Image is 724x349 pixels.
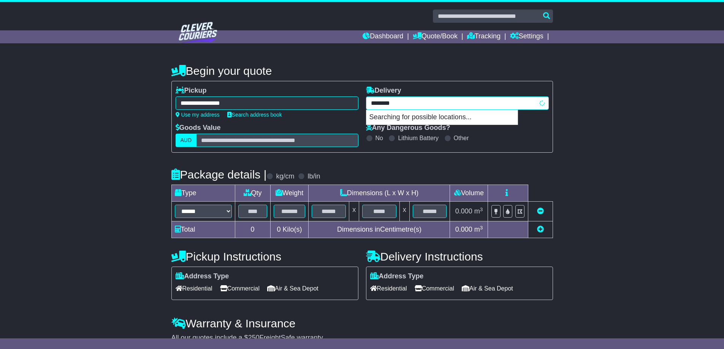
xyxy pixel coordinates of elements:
[276,172,294,181] label: kg/cm
[415,283,454,294] span: Commercial
[363,30,403,43] a: Dashboard
[462,283,513,294] span: Air & Sea Depot
[171,334,553,342] div: All our quotes include a $ FreightSafe warranty.
[510,30,543,43] a: Settings
[277,226,280,233] span: 0
[370,283,407,294] span: Residential
[349,202,359,221] td: x
[467,30,501,43] a: Tracking
[474,226,483,233] span: m
[270,221,309,238] td: Kilo(s)
[176,272,229,281] label: Address Type
[220,283,260,294] span: Commercial
[227,112,282,118] a: Search address book
[370,272,424,281] label: Address Type
[176,87,207,95] label: Pickup
[375,134,383,142] label: No
[270,185,309,202] td: Weight
[235,185,270,202] td: Qty
[176,124,221,132] label: Goods Value
[307,172,320,181] label: lb/in
[399,202,409,221] td: x
[366,96,549,110] typeahead: Please provide city
[398,134,439,142] label: Lithium Battery
[366,124,450,132] label: Any Dangerous Goods?
[480,225,483,231] sup: 3
[455,226,472,233] span: 0.000
[171,250,358,263] h4: Pickup Instructions
[309,185,450,202] td: Dimensions (L x W x H)
[455,207,472,215] span: 0.000
[537,226,544,233] a: Add new item
[248,334,260,341] span: 250
[171,317,553,330] h4: Warranty & Insurance
[176,112,220,118] a: Use my address
[474,207,483,215] span: m
[171,168,267,181] h4: Package details |
[454,134,469,142] label: Other
[366,110,518,125] p: Searching for possible locations...
[176,283,212,294] span: Residential
[309,221,450,238] td: Dimensions in Centimetre(s)
[267,283,318,294] span: Air & Sea Depot
[171,185,235,202] td: Type
[366,250,553,263] h4: Delivery Instructions
[450,185,488,202] td: Volume
[480,207,483,212] sup: 3
[537,207,544,215] a: Remove this item
[176,134,197,147] label: AUD
[235,221,270,238] td: 0
[366,87,401,95] label: Delivery
[413,30,458,43] a: Quote/Book
[171,65,553,77] h4: Begin your quote
[171,221,235,238] td: Total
